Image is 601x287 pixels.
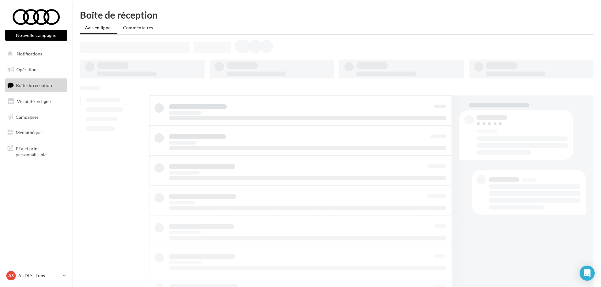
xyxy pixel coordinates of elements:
[16,144,65,158] span: PLV et print personnalisable
[5,30,67,41] button: Nouvelle campagne
[4,111,69,124] a: Campagnes
[4,142,69,160] a: PLV et print personnalisable
[4,47,66,60] button: Notifications
[16,67,38,72] span: Opérations
[4,95,69,108] a: Visibilité en ligne
[16,83,52,88] span: Boîte de réception
[80,10,593,20] div: Boîte de réception
[16,130,42,135] span: Médiathèque
[4,78,69,92] a: Boîte de réception
[16,114,38,119] span: Campagnes
[4,126,69,139] a: Médiathèque
[123,25,153,30] span: Commentaires
[580,266,595,281] div: Open Intercom Messenger
[17,51,42,56] span: Notifications
[4,63,69,76] a: Opérations
[8,273,14,279] span: AS
[18,273,60,279] p: AUDI St-Fons
[5,270,67,282] a: AS AUDI St-Fons
[17,99,51,104] span: Visibilité en ligne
